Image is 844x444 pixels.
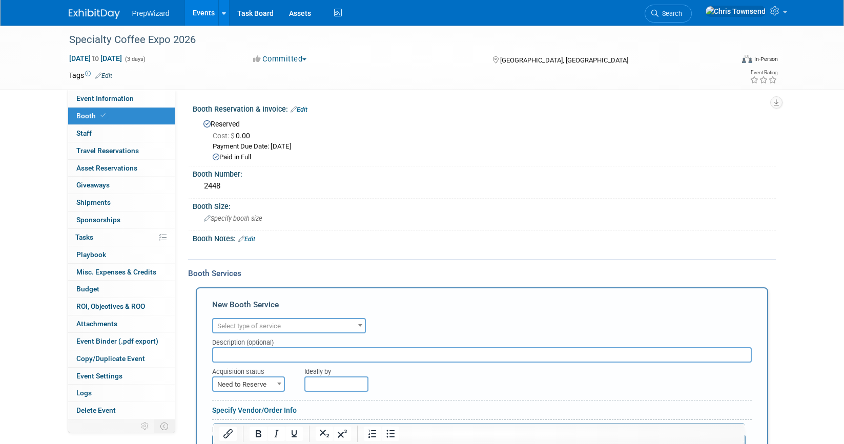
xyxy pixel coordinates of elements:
[76,129,92,137] span: Staff
[75,233,93,241] span: Tasks
[68,315,175,332] a: Attachments
[68,194,175,211] a: Shipments
[291,106,307,113] a: Edit
[6,4,526,14] body: Rich Text Area. Press ALT-0 for help.
[213,132,254,140] span: 0.00
[76,320,117,328] span: Attachments
[213,377,284,392] span: Need to Reserve
[188,268,776,279] div: Booth Services
[91,54,100,62] span: to
[69,70,112,80] td: Tags
[742,55,752,63] img: Format-Inperson.png
[68,125,175,142] a: Staff
[285,427,303,441] button: Underline
[68,333,175,350] a: Event Binder (.pdf export)
[95,72,112,79] a: Edit
[76,164,137,172] span: Asset Reservations
[658,10,682,17] span: Search
[212,406,297,414] a: Specify Vendor/Order Info
[124,56,146,62] span: (3 days)
[66,31,718,49] div: Specialty Coffee Expo 2026
[76,198,111,206] span: Shipments
[193,166,776,179] div: Booth Number:
[76,216,120,224] span: Sponsorships
[76,112,108,120] span: Booth
[136,419,154,433] td: Personalize Event Tab Strip
[68,385,175,401] a: Logs
[213,153,768,162] div: Paid in Full
[382,427,399,441] button: Bullet list
[673,53,778,69] div: Event Format
[750,70,777,75] div: Event Rating
[68,264,175,281] a: Misc. Expenses & Credits
[334,427,351,441] button: Superscript
[76,406,116,414] span: Delete Event
[193,199,776,212] div: Booth Size:
[154,419,175,433] td: Toggle Event Tabs
[76,389,92,397] span: Logs
[213,132,236,140] span: Cost: $
[68,298,175,315] a: ROI, Objectives & ROO
[193,231,776,244] div: Booth Notes:
[754,55,778,63] div: In-Person
[500,56,628,64] span: [GEOGRAPHIC_DATA], [GEOGRAPHIC_DATA]
[69,54,122,63] span: [DATE] [DATE]
[68,229,175,246] a: Tasks
[705,6,766,17] img: Chris Townsend
[213,142,768,152] div: Payment Due Date: [DATE]
[68,368,175,385] a: Event Settings
[68,350,175,367] a: Copy/Duplicate Event
[204,215,262,222] span: Specify booth size
[212,376,285,392] span: Need to Reserve
[132,9,170,17] span: PrepWizard
[212,424,746,434] div: Reservation Notes/Details:
[76,372,122,380] span: Event Settings
[219,427,237,441] button: Insert/edit link
[316,427,333,441] button: Subscript
[76,94,134,102] span: Event Information
[76,354,145,363] span: Copy/Duplicate Event
[76,302,145,310] span: ROI, Objectives & ROO
[76,337,158,345] span: Event Binder (.pdf export)
[76,250,106,259] span: Playbook
[645,5,692,23] a: Search
[68,281,175,298] a: Budget
[76,268,156,276] span: Misc. Expenses & Credits
[69,9,120,19] img: ExhibitDay
[250,54,311,65] button: Committed
[364,427,381,441] button: Numbered list
[68,402,175,419] a: Delete Event
[100,113,106,118] i: Booth reservation complete
[68,160,175,177] a: Asset Reservations
[212,299,752,315] div: New Booth Service
[68,212,175,228] a: Sponsorships
[76,285,99,293] span: Budget
[200,116,768,162] div: Reserved
[68,90,175,107] a: Event Information
[68,142,175,159] a: Travel Reservations
[193,101,776,115] div: Booth Reservation & Invoice:
[212,333,752,347] div: Description (optional)
[238,236,255,243] a: Edit
[267,427,285,441] button: Italic
[200,178,768,194] div: 2448
[76,181,110,189] span: Giveaways
[304,363,705,376] div: Ideally by
[68,246,175,263] a: Playbook
[68,177,175,194] a: Giveaways
[212,363,290,376] div: Acquisition status
[76,146,139,155] span: Travel Reservations
[250,427,267,441] button: Bold
[217,322,281,330] span: Select type of service
[68,108,175,124] a: Booth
